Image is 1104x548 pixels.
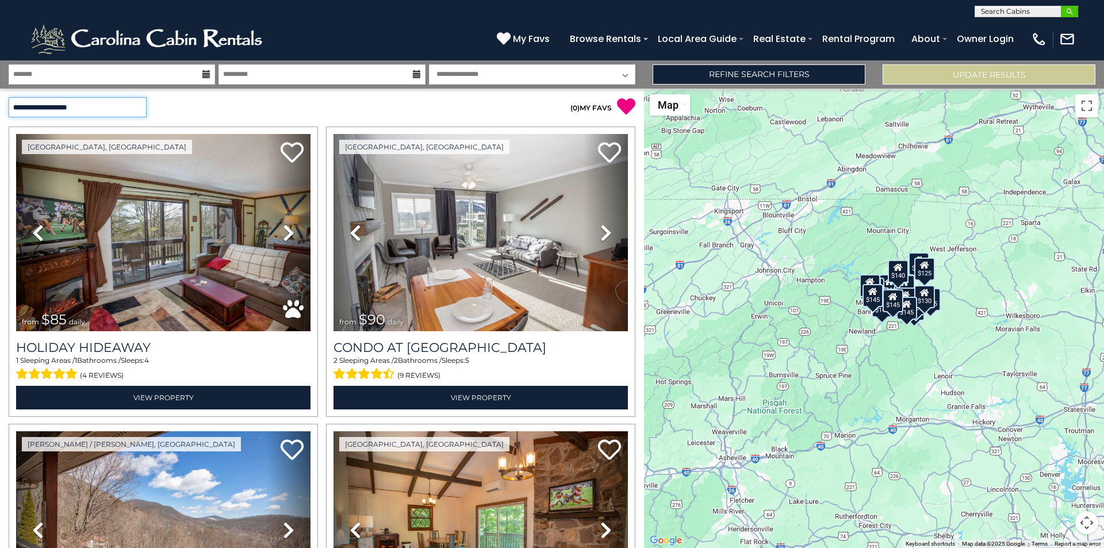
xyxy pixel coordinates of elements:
[1032,541,1048,547] a: Terms
[1075,94,1098,117] button: Toggle fullscreen view
[333,340,628,355] h3: Condo at Pinnacle Inn Resort
[339,437,509,451] a: [GEOGRAPHIC_DATA], [GEOGRAPHIC_DATA]
[904,297,925,320] div: $125
[652,29,742,49] a: Local Area Guide
[513,32,550,46] span: My Favs
[862,283,883,306] div: $145
[951,29,1019,49] a: Owner Login
[333,340,628,355] a: Condo at [GEOGRAPHIC_DATA]
[658,99,678,111] span: Map
[29,22,267,56] img: White-1-2.png
[69,317,85,326] span: daily
[1055,541,1101,547] a: Report a map error
[333,356,338,365] span: 2
[860,274,880,297] div: $125
[816,29,900,49] a: Rental Program
[872,294,892,317] div: $140
[359,311,385,328] span: $90
[598,438,621,463] a: Add to favorites
[570,104,580,112] span: ( )
[895,288,916,311] div: $140
[388,317,404,326] span: daily
[1075,511,1098,534] button: Map camera controls
[914,285,935,308] div: $130
[1031,31,1047,47] img: phone-regular-white.png
[339,317,356,326] span: from
[16,340,310,355] a: Holiday Hideaway
[394,356,398,365] span: 2
[16,386,310,409] a: View Property
[281,438,304,463] a: Add to favorites
[650,94,690,116] button: Change map style
[333,386,628,409] a: View Property
[920,288,941,311] div: $115
[281,141,304,166] a: Add to favorites
[1059,31,1075,47] img: mail-regular-white.png
[747,29,811,49] a: Real Estate
[16,134,310,331] img: thumbnail_163267576.jpeg
[906,29,946,49] a: About
[962,541,1025,547] span: Map data ©2025 Google
[647,533,685,548] a: Open this area in Google Maps (opens a new window)
[22,437,241,451] a: [PERSON_NAME] / [PERSON_NAME], [GEOGRAPHIC_DATA]
[144,356,149,365] span: 4
[41,311,67,328] span: $85
[75,356,77,365] span: 1
[894,275,915,298] div: $135
[883,64,1095,85] button: Update Results
[339,140,509,154] a: [GEOGRAPHIC_DATA], [GEOGRAPHIC_DATA]
[16,355,310,383] div: Sleeping Areas / Bathrooms / Sleeps:
[598,141,621,166] a: Add to favorites
[497,32,553,47] a: My Favs
[16,356,18,365] span: 1
[647,533,685,548] img: Google
[908,252,929,275] div: $110
[397,368,440,383] span: (9 reviews)
[573,104,577,112] span: 0
[906,540,955,548] button: Keyboard shortcuts
[879,274,900,297] div: $115
[570,104,612,112] a: (0)MY FAVS
[80,368,124,383] span: (4 reviews)
[564,29,647,49] a: Browse Rentals
[883,289,903,312] div: $145
[914,258,935,281] div: $125
[22,317,39,326] span: from
[653,64,865,85] a: Refine Search Filters
[333,134,628,331] img: thumbnail_163280808.jpeg
[888,260,908,283] div: $140
[333,355,628,383] div: Sleeping Areas / Bathrooms / Sleeps:
[465,356,469,365] span: 5
[896,297,917,320] div: $145
[22,140,192,154] a: [GEOGRAPHIC_DATA], [GEOGRAPHIC_DATA]
[872,295,892,318] div: $140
